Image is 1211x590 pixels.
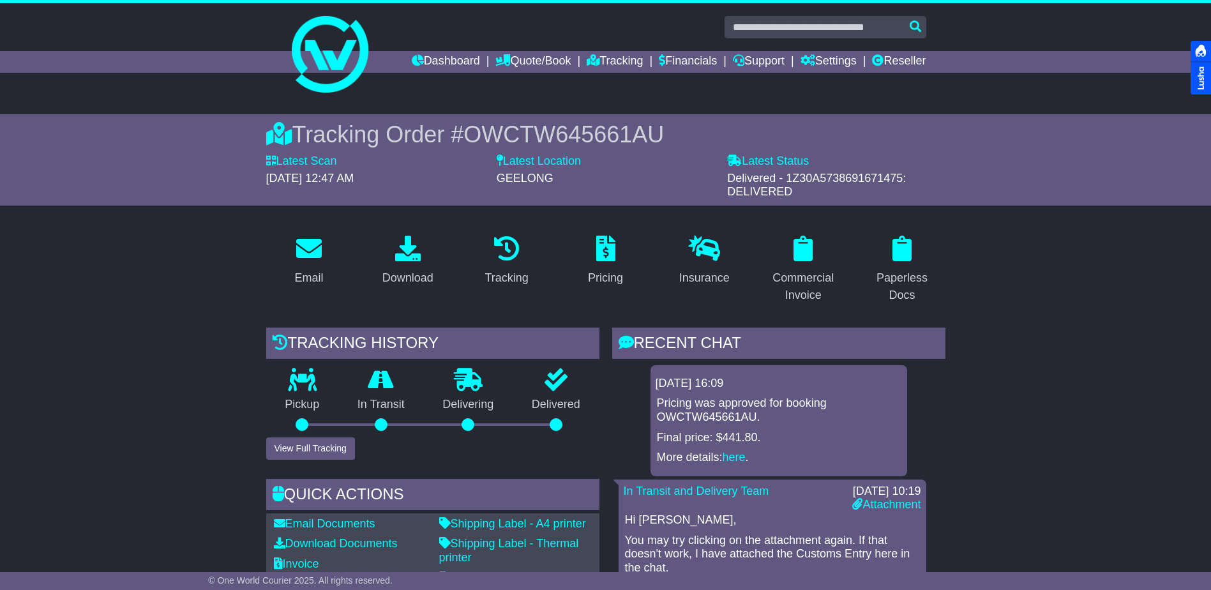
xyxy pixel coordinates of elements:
p: Pricing was approved for booking OWCTW645661AU. [657,397,901,424]
div: Pricing [588,269,623,287]
a: Pricing [580,231,631,291]
a: Insurance [671,231,738,291]
div: Quick Actions [266,479,599,513]
a: Email [286,231,331,291]
a: Commercial Invoice [760,231,846,308]
label: Latest Scan [266,155,337,169]
label: Latest Location [497,155,581,169]
a: Quote/Book [495,51,571,73]
div: [DATE] 16:09 [656,377,902,391]
div: Tracking history [266,328,599,362]
div: Email [294,269,323,287]
p: You may try clicking on the attachment again. If that doesn't work, I have attached the Customs E... [625,534,920,575]
span: OWCTW645661AU [463,121,664,147]
div: Tracking Order # [266,121,945,148]
a: In Transit and Delivery Team [624,485,769,497]
p: Pickup [266,398,339,412]
div: Tracking [485,269,528,287]
label: Latest Status [727,155,809,169]
a: Financials [659,51,717,73]
p: Hi [PERSON_NAME], [625,513,920,527]
div: Insurance [679,269,730,287]
div: [DATE] 10:19 [852,485,921,499]
a: Tracking [587,51,643,73]
div: RECENT CHAT [612,328,945,362]
a: Attachment [852,498,921,511]
p: Delivering [424,398,513,412]
p: More details: . [657,451,901,465]
a: Settings [801,51,857,73]
a: Original Address Label [439,571,564,584]
a: Dashboard [412,51,480,73]
button: View Full Tracking [266,437,355,460]
a: Support [733,51,785,73]
div: Download [382,269,433,287]
a: Download Documents [274,537,398,550]
p: In Transit [338,398,424,412]
span: [DATE] 12:47 AM [266,172,354,185]
span: © One World Courier 2025. All rights reserved. [208,575,393,586]
span: Delivered - 1Z30A5738691671475: DELIVERED [727,172,906,199]
a: Shipping Label - A4 printer [439,517,586,530]
p: Delivered [513,398,599,412]
p: Final price: $441.80. [657,431,901,445]
a: Download [374,231,442,291]
a: Reseller [872,51,926,73]
a: Shipping Label - Thermal printer [439,537,579,564]
a: Paperless Docs [859,231,945,308]
span: GEELONG [497,172,553,185]
div: Commercial Invoice [769,269,838,304]
a: Invoice [274,557,319,570]
a: Email Documents [274,517,375,530]
div: Paperless Docs [868,269,937,304]
a: Tracking [476,231,536,291]
a: here [723,451,746,464]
